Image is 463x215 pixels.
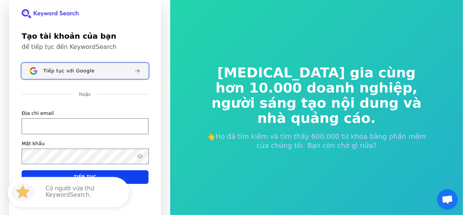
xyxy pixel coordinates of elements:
[22,110,54,116] font: Địa chỉ email
[30,67,37,75] img: Đăng nhập bằng Google
[74,174,96,179] font: Tiếp tục
[22,9,79,18] img: Tìm kiếm từ khóa
[22,141,44,146] font: Mật khẩu
[22,31,116,41] font: Tạo tài khoản của bạn
[43,68,95,74] font: Tiếp tục với Google
[437,189,458,210] a: Mở cuộc trò chuyện
[46,185,94,198] font: Có người vừa thử KeywordSearch.
[22,63,149,79] button: Đăng nhập bằng GoogleTiếp tục với Google
[212,95,422,126] font: người sáng tạo nội dung và nhà quảng cáo.
[216,65,418,96] font: [MEDICAL_DATA] gia cùng hơn 10.000 doanh nghiệp,
[207,132,426,149] font: 👆Họ đã tìm kiếm và tìm thấy 600.000 từ khóa bằng phần mềm của chúng tôi. Bạn còn chờ gì nữa?
[79,91,91,97] font: hoặc
[22,43,117,50] font: để tiếp tục đến KeywordSearch
[22,170,149,184] button: Tiếp tục
[9,179,36,206] img: HubSpot
[135,152,144,161] button: Hiển thị mật khẩu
